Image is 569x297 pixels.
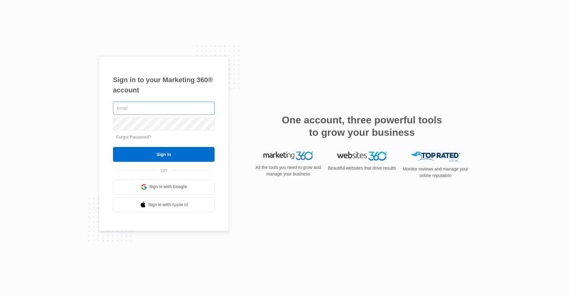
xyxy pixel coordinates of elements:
h2: One account, three powerful tools to grow your business [280,114,444,139]
p: Beautiful websites that drive results [327,165,397,171]
input: Sign In [113,147,215,162]
p: Monitor reviews and manage your online reputation [401,166,470,179]
h1: Sign in to your Marketing 360® account [113,75,215,95]
img: Marketing 360 [263,152,313,160]
span: Sign in with Apple Id [148,202,188,208]
span: Sign in with Google [149,184,187,190]
a: Sign in with Apple Id [113,197,215,212]
a: Sign in with Google [113,180,215,194]
input: Email [113,102,215,115]
p: All the tools you need to grow and manage your business [254,164,323,177]
a: Forgot Password? [116,135,151,140]
img: Top Rated Local [411,152,460,162]
span: OR [156,167,172,174]
img: Websites 360 [337,152,387,161]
